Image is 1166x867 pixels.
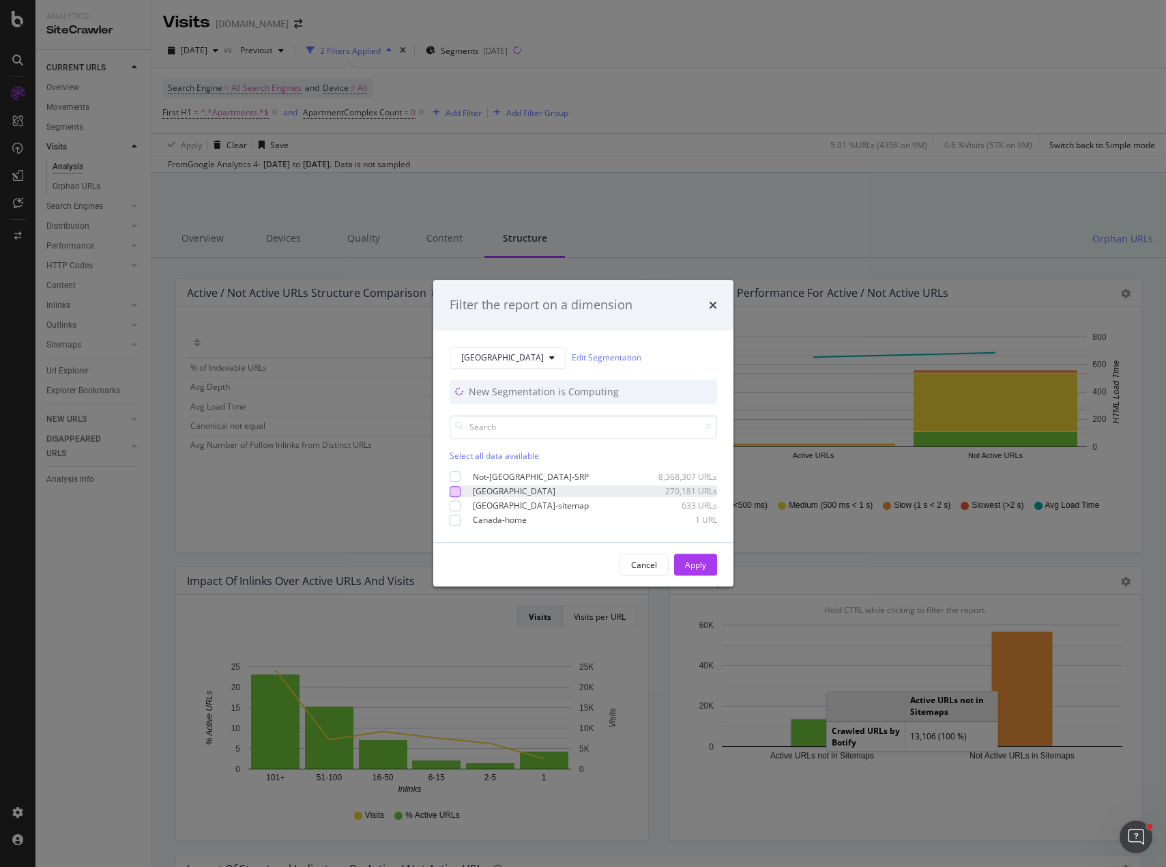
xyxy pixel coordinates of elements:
[461,352,544,363] span: Canada
[473,485,555,497] div: [GEOGRAPHIC_DATA]
[572,351,641,365] a: Edit Segmentation
[450,347,566,369] button: [GEOGRAPHIC_DATA]
[433,280,733,586] div: modal
[473,471,589,483] div: Not-[GEOGRAPHIC_DATA]-SRP
[1120,821,1152,853] iframe: Intercom live chat
[674,554,717,576] button: Apply
[685,559,706,571] div: Apply
[709,296,717,314] div: times
[650,471,717,483] div: 8,368,307 URLs
[469,385,622,399] div: New Segmentation is Computing
[450,296,632,314] div: Filter the report on a dimension
[620,554,669,576] button: Cancel
[450,450,717,461] div: Select all data available
[473,515,527,526] div: Canada-home
[473,500,589,511] div: [GEOGRAPHIC_DATA]-sitemap
[650,500,717,511] div: 633 URLs
[631,559,657,571] div: Cancel
[650,485,717,497] div: 270,181 URLs
[450,415,717,439] input: Search
[650,515,717,526] div: 1 URL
